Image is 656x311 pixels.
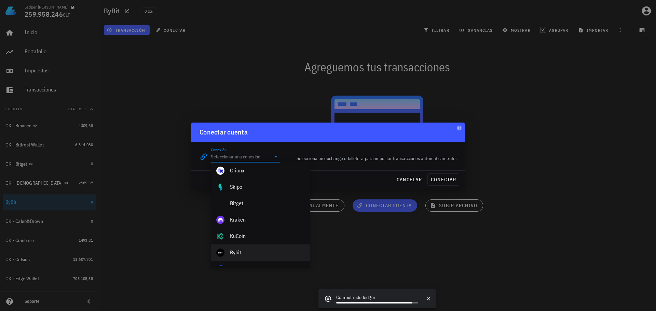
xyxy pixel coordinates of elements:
[230,167,304,174] div: Orionx
[336,294,418,302] div: Computando ledger
[427,173,459,186] button: conectar
[230,233,304,239] div: KuCoin
[284,151,461,166] div: Selecciona un exchange o billetera para importar transacciones automáticamente.
[394,173,425,186] button: cancelar
[211,151,270,162] input: Seleccionar una conexión
[230,200,304,207] div: Bitget
[430,176,456,183] span: conectar
[230,216,304,223] div: Kraken
[230,249,304,256] div: Bybit
[396,176,422,183] span: cancelar
[230,184,304,190] div: Skipo
[200,127,248,138] div: Conectar cuenta
[211,147,227,152] label: Conexión
[230,266,304,272] div: BingX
